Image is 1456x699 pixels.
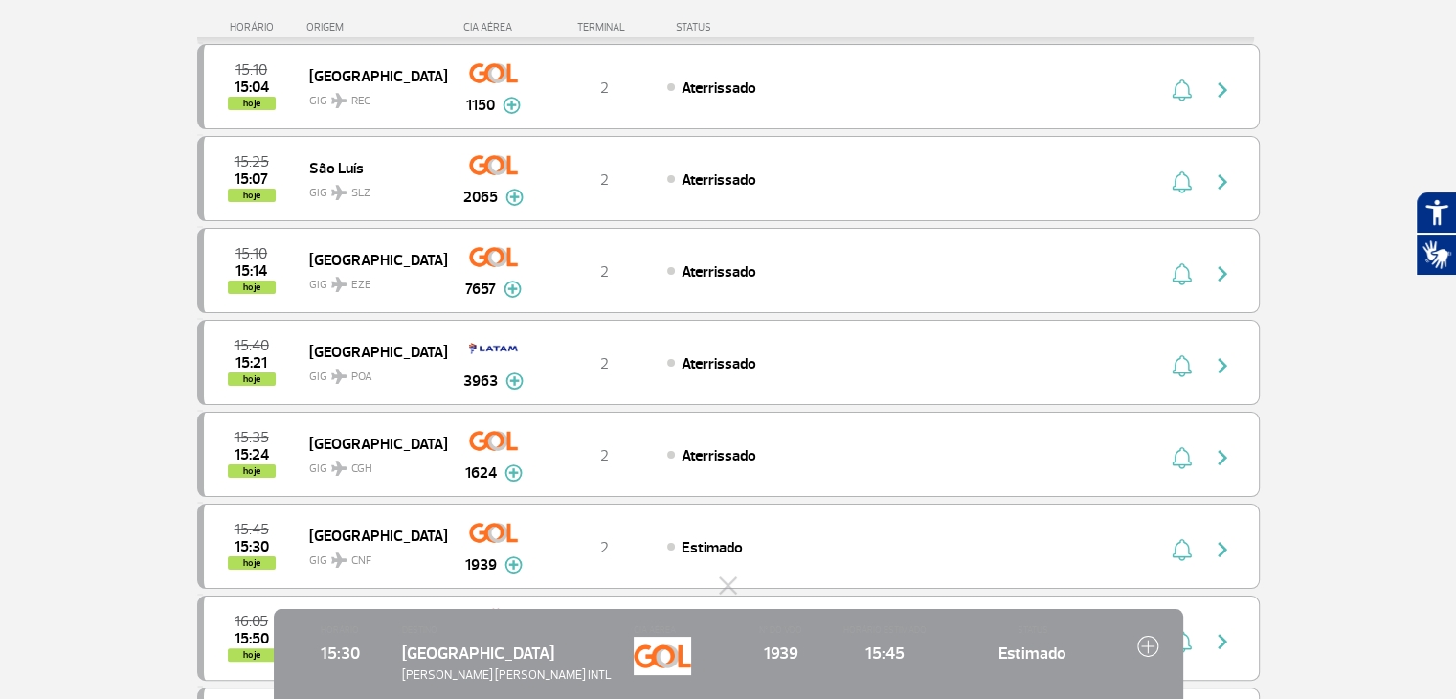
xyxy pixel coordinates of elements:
span: 2025-10-01 15:25:00 [235,155,269,169]
div: STATUS [666,21,822,34]
span: [GEOGRAPHIC_DATA] [402,643,554,664]
img: sino-painel-voo.svg [1172,79,1192,101]
img: sino-painel-voo.svg [1172,354,1192,377]
span: GIG [309,266,432,294]
span: 2025-10-01 15:24:16 [235,448,269,462]
span: 2065 [463,186,498,209]
span: 2 [600,170,609,190]
img: mais-info-painel-voo.svg [504,556,523,574]
span: GIG [309,542,432,570]
img: destiny_airplane.svg [331,93,347,108]
span: 2 [600,538,609,557]
span: 1624 [465,462,497,485]
span: HORÁRIO [298,623,383,637]
span: HORÁRIO ESTIMADO [842,623,928,637]
span: hoje [228,372,276,386]
img: destiny_airplane.svg [331,369,347,384]
span: 2025-10-01 15:10:00 [235,63,267,77]
span: 2025-10-01 15:07:55 [235,172,268,186]
span: DESTINO [402,623,616,637]
span: 2025-10-01 15:10:00 [235,247,267,260]
span: Aterrissado [682,79,756,98]
span: 2 [600,354,609,373]
span: Aterrissado [682,446,756,465]
span: 2025-10-01 15:40:00 [235,339,269,352]
span: 1939 [465,553,497,576]
span: 1150 [466,94,495,117]
img: destiny_airplane.svg [331,185,347,200]
span: São Luís [309,155,432,180]
span: 2 [600,446,609,465]
span: 3963 [463,370,498,393]
img: seta-direita-painel-voo.svg [1211,446,1234,469]
span: hoje [228,464,276,478]
img: sino-painel-voo.svg [1172,170,1192,193]
div: CIA AÉREA [446,21,542,34]
img: seta-direita-painel-voo.svg [1211,538,1234,561]
span: POA [351,369,372,386]
button: Abrir tradutor de língua de sinais. [1416,234,1456,276]
span: Nº DO VOO [738,623,823,637]
img: destiny_airplane.svg [331,552,347,568]
span: 2025-10-01 15:30:00 [235,540,269,553]
button: Abrir recursos assistivos. [1416,192,1456,234]
span: hoje [228,189,276,202]
span: [GEOGRAPHIC_DATA] [309,63,432,88]
span: CIA AÉREA [634,623,719,637]
img: mais-info-painel-voo.svg [504,281,522,298]
span: Aterrissado [682,170,756,190]
img: mais-info-painel-voo.svg [504,464,523,482]
span: hoje [228,97,276,110]
img: seta-direita-painel-voo.svg [1211,354,1234,377]
img: mais-info-painel-voo.svg [505,189,524,206]
span: hoje [228,556,276,570]
span: 15:45 [842,641,928,665]
img: seta-direita-painel-voo.svg [1211,79,1234,101]
span: SLZ [351,185,370,202]
span: 2 [600,262,609,282]
span: 15:30 [298,641,383,665]
div: TERMINAL [542,21,666,34]
span: [PERSON_NAME] [PERSON_NAME] INTL [402,666,616,685]
span: GIG [309,174,432,202]
span: 2025-10-01 15:04:25 [235,80,269,94]
span: [GEOGRAPHIC_DATA] [309,339,432,364]
div: ORIGEM [306,21,446,34]
span: REC [351,93,370,110]
span: Estimado [682,538,743,557]
span: GIG [309,82,432,110]
span: 1939 [738,641,823,665]
span: [GEOGRAPHIC_DATA] [309,247,432,272]
span: CGH [351,461,372,478]
img: sino-painel-voo.svg [1172,538,1192,561]
span: [GEOGRAPHIC_DATA] [309,523,432,548]
span: 7657 [465,278,496,301]
img: sino-painel-voo.svg [1172,262,1192,285]
span: [GEOGRAPHIC_DATA] [309,431,432,456]
span: CNF [351,552,371,570]
span: 2025-10-01 15:45:00 [235,523,269,536]
span: 2025-10-01 15:21:00 [235,356,267,370]
img: destiny_airplane.svg [331,461,347,476]
div: Plugin de acessibilidade da Hand Talk. [1416,192,1456,276]
span: EZE [351,277,371,294]
img: mais-info-painel-voo.svg [503,97,521,114]
span: 2 [600,79,609,98]
span: hoje [228,281,276,294]
img: sino-painel-voo.svg [1172,446,1192,469]
img: seta-direita-painel-voo.svg [1211,262,1234,285]
img: destiny_airplane.svg [331,277,347,292]
span: GIG [309,358,432,386]
span: 2025-10-01 15:14:35 [235,264,267,278]
div: HORÁRIO [203,21,307,34]
img: seta-direita-painel-voo.svg [1211,170,1234,193]
span: GIG [309,450,432,478]
span: STATUS [947,623,1117,637]
img: mais-info-painel-voo.svg [505,372,524,390]
span: 2025-10-01 15:35:00 [235,431,269,444]
span: Aterrissado [682,262,756,282]
span: Estimado [947,641,1117,665]
span: Aterrissado [682,354,756,373]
